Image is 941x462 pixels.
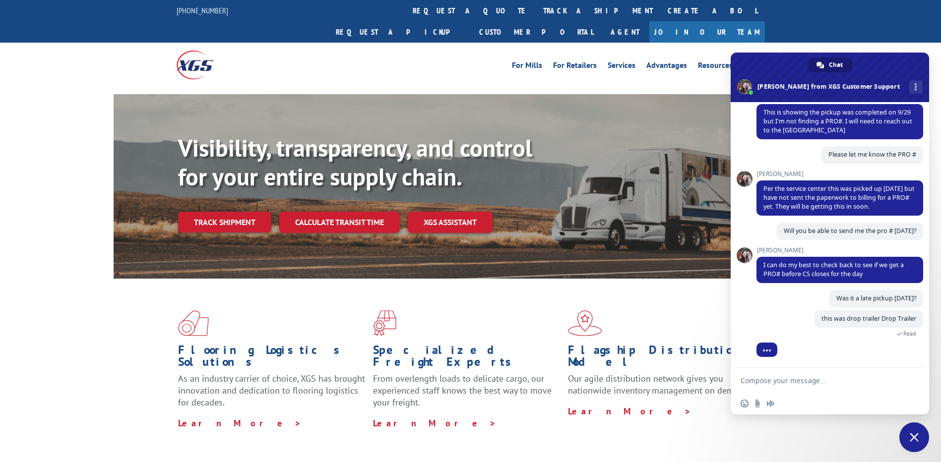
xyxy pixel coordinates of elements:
[373,344,561,373] h1: Specialized Freight Experts
[766,400,774,407] span: Audio message
[568,310,602,336] img: xgs-icon-flagship-distribution-model-red
[553,61,597,72] a: For Retailers
[821,314,916,323] span: this was drop trailer Drop Trailer
[568,405,691,417] a: Learn More >
[178,310,209,336] img: xgs-icon-total-supply-chain-intelligence-red
[408,212,493,233] a: XGS ASSISTANT
[178,373,365,408] span: As an industry carrier of choice, XGS has brought innovation and dedication to flooring logistics...
[512,61,542,72] a: For Mills
[608,61,635,72] a: Services
[836,294,916,302] span: Was it a late pickup [DATE]?
[178,132,532,192] b: Visibility, transparency, and control for your entire supply chain.
[741,376,897,385] textarea: Compose your message...
[763,261,904,278] span: I can do my best to check back to see if we get a PRO# before CS closes for the day
[763,184,915,211] span: Per the service center this was picked up [DATE] but have not sent the paperwork to billing for a...
[829,58,843,72] span: Chat
[472,21,601,43] a: Customer Portal
[373,310,396,336] img: xgs-icon-focused-on-flooring-red
[763,108,912,134] span: This is showing the pickup was completed on 9/29 but I'm not finding a PRO#. I will need to reach...
[903,330,916,337] span: Read
[373,373,561,417] p: From overlength loads to delicate cargo, our experienced staff knows the best way to move your fr...
[753,400,761,407] span: Send a file
[601,21,649,43] a: Agent
[649,21,765,43] a: Join Our Team
[178,417,302,429] a: Learn More >
[646,61,687,72] a: Advantages
[784,227,916,235] span: Will you be able to send me the pro # [DATE]?
[568,344,755,373] h1: Flagship Distribution Model
[177,5,228,15] a: [PHONE_NUMBER]
[373,417,497,429] a: Learn More >
[828,150,916,159] span: Please let me know the PRO #
[178,212,271,232] a: Track shipment
[909,80,923,94] div: More channels
[279,212,400,233] a: Calculate transit time
[178,344,366,373] h1: Flooring Logistics Solutions
[328,21,472,43] a: Request a pickup
[756,171,923,177] span: [PERSON_NAME]
[741,400,749,407] span: Insert an emoji
[698,61,733,72] a: Resources
[899,422,929,452] div: Close chat
[568,373,751,396] span: Our agile distribution network gives you nationwide inventory management on demand.
[808,58,853,72] div: Chat
[756,247,923,254] span: [PERSON_NAME]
